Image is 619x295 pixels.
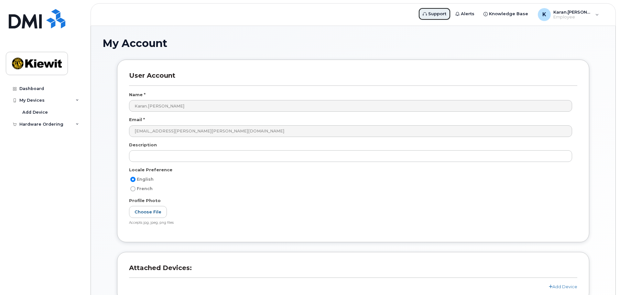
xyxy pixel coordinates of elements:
input: French [130,186,136,191]
label: Description [129,142,157,148]
h1: My Account [103,38,604,49]
iframe: Messenger Launcher [591,267,614,290]
span: French [137,186,153,191]
h3: User Account [129,72,577,85]
label: Profile Photo [129,198,161,204]
div: Accepts jpg, jpeg, png files [129,221,572,225]
label: Locale Preference [129,167,172,173]
a: Add Device [549,284,577,289]
label: Name * [129,92,146,98]
label: Choose File [129,206,167,218]
input: English [130,177,136,182]
label: Email * [129,117,145,123]
span: English [137,177,154,182]
h3: Attached Devices: [129,264,577,278]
